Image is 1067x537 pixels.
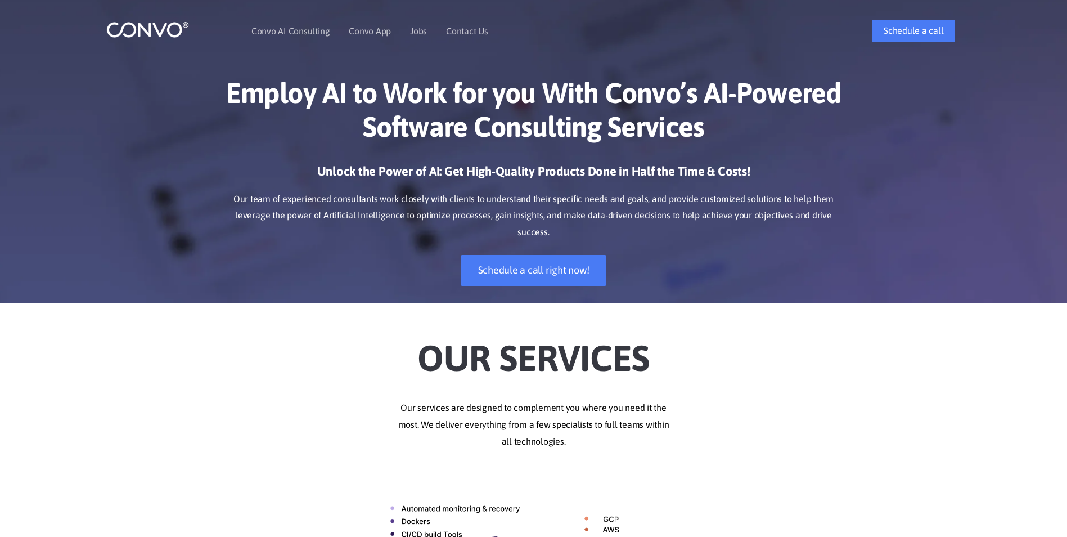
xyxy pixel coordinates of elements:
[446,26,488,35] a: Contact Us
[222,400,846,450] p: Our services are designed to complement you where you need it the most. We deliver everything fro...
[222,76,846,152] h1: Employ AI to Work for you With Convo’s AI-Powered Software Consulting Services
[222,163,846,188] h3: Unlock the Power of AI: Get High-Quality Products Done in Half the Time & Costs!
[222,191,846,241] p: Our team of experienced consultants work closely with clients to understand their specific needs ...
[251,26,330,35] a: Convo AI Consulting
[410,26,427,35] a: Jobs
[106,21,189,38] img: logo_1.png
[349,26,391,35] a: Convo App
[222,320,846,383] h2: Our Services
[461,255,607,286] a: Schedule a call right now!
[872,20,955,42] a: Schedule a call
